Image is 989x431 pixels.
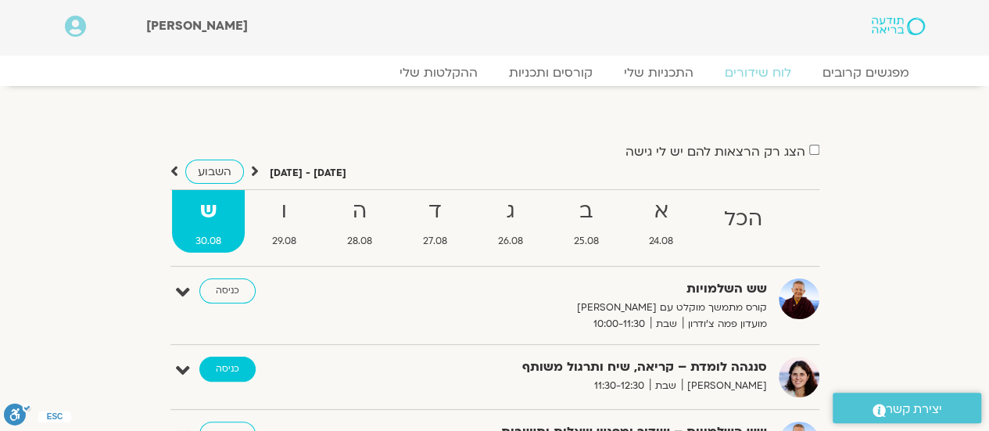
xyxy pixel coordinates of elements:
span: השבוע [198,164,231,179]
a: השבוע [185,160,244,184]
span: [PERSON_NAME] [682,378,767,394]
span: 25.08 [550,233,622,250]
span: שבת [650,378,682,394]
strong: א [625,194,697,229]
span: מועדון פמה צ'ודרון [683,316,767,332]
a: ד27.08 [399,190,471,253]
p: קורס מתמשך מוקלט עם [PERSON_NAME] [384,300,767,316]
strong: ג [474,194,546,229]
p: [DATE] - [DATE] [270,165,346,181]
a: התכניות שלי [608,65,709,81]
strong: שש השלמויות [384,278,767,300]
a: לוח שידורים [709,65,807,81]
strong: ו [248,194,320,229]
label: הצג רק הרצאות להם יש לי גישה [625,145,805,159]
strong: ה [323,194,396,229]
a: א24.08 [625,190,697,253]
a: הכל [701,190,787,253]
a: ההקלטות שלי [384,65,493,81]
span: 11:30-12:30 [589,378,650,394]
strong: ש [172,194,245,229]
span: 29.08 [248,233,320,250]
a: ג26.08 [474,190,546,253]
a: כניסה [199,278,256,303]
strong: ד [399,194,471,229]
span: 10:00-11:30 [588,316,650,332]
strong: הכל [701,202,787,237]
a: ב25.08 [550,190,622,253]
a: כניסה [199,357,256,382]
span: 28.08 [323,233,396,250]
nav: Menu [65,65,925,81]
span: [PERSON_NAME] [146,17,248,34]
span: 24.08 [625,233,697,250]
a: יצירת קשר [833,393,981,423]
span: 27.08 [399,233,471,250]
strong: סנגהה לומדת – קריאה, שיח ותרגול משותף [384,357,767,378]
a: מפגשים קרובים [807,65,925,81]
span: שבת [650,316,683,332]
a: קורסים ותכניות [493,65,608,81]
a: ה28.08 [323,190,396,253]
span: 26.08 [474,233,546,250]
strong: ב [550,194,622,229]
a: ו29.08 [248,190,320,253]
a: ש30.08 [172,190,245,253]
span: 30.08 [172,233,245,250]
span: יצירת קשר [886,399,942,420]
